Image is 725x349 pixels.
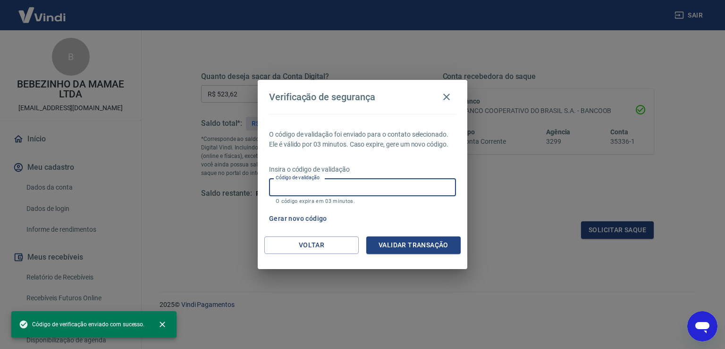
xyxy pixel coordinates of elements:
[687,311,717,341] iframe: Botão para abrir a janela de mensagens
[269,130,456,149] p: O código de validação foi enviado para o contato selecionado. Ele é válido por 03 minutos. Caso e...
[269,91,375,103] h4: Verificação de segurança
[265,210,331,227] button: Gerar novo código
[19,320,144,329] span: Código de verificação enviado com sucesso.
[276,174,320,181] label: Código de validação
[269,165,456,174] p: Insira o código de validação
[152,314,173,335] button: close
[264,236,359,254] button: Voltar
[276,198,449,204] p: O código expira em 03 minutos.
[366,236,461,254] button: Validar transação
